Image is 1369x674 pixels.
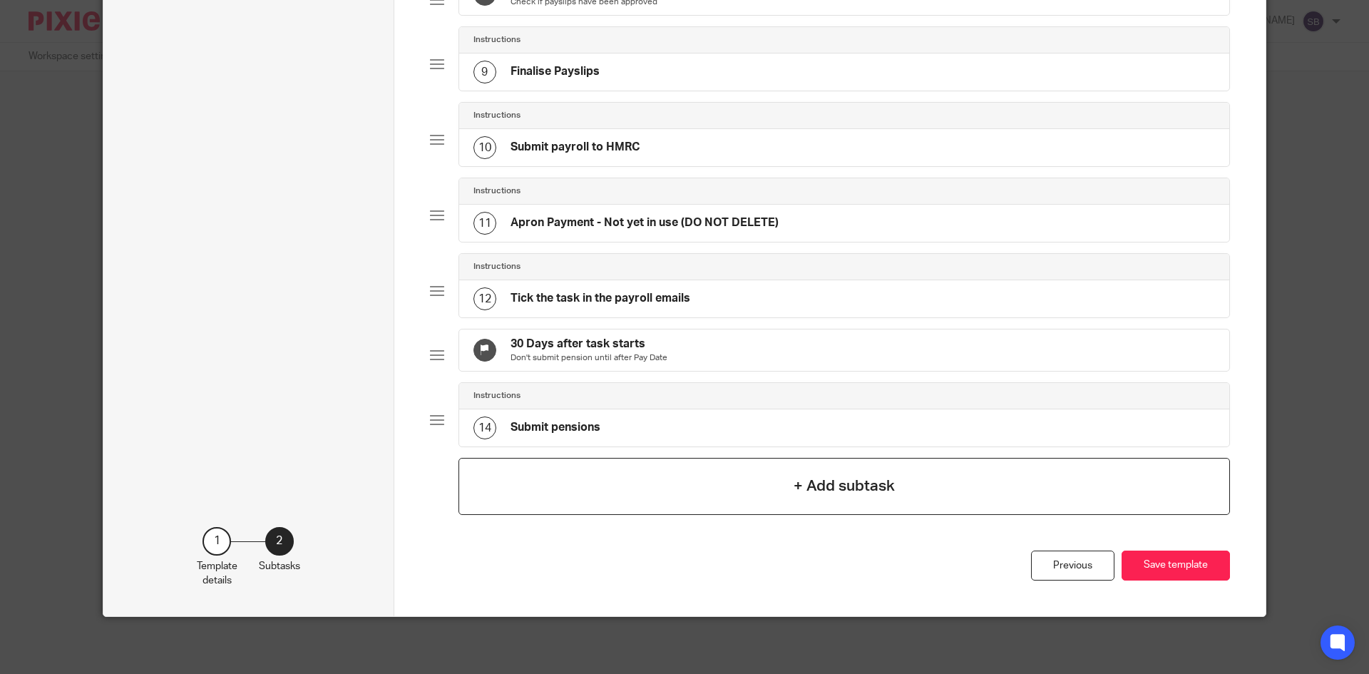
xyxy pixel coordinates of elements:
[202,527,231,556] div: 1
[473,61,496,83] div: 9
[1122,551,1230,581] button: Save template
[473,417,496,439] div: 14
[473,390,521,402] h4: Instructions
[473,110,521,121] h4: Instructions
[473,185,521,197] h4: Instructions
[511,337,667,352] h4: 30 Days after task starts
[473,34,521,46] h4: Instructions
[473,287,496,310] div: 12
[511,215,779,230] h4: Apron Payment - Not yet in use (DO NOT DELETE)
[473,261,521,272] h4: Instructions
[473,136,496,159] div: 10
[511,64,600,79] h4: Finalise Payslips
[794,475,895,497] h4: + Add subtask
[511,140,640,155] h4: Submit payroll to HMRC
[473,212,496,235] div: 11
[511,420,600,435] h4: Submit pensions
[511,291,690,306] h4: Tick the task in the payroll emails
[511,352,667,364] p: Don't submit pension until after Pay Date
[259,559,300,573] p: Subtasks
[1031,551,1114,581] div: Previous
[265,527,294,556] div: 2
[197,559,237,588] p: Template details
